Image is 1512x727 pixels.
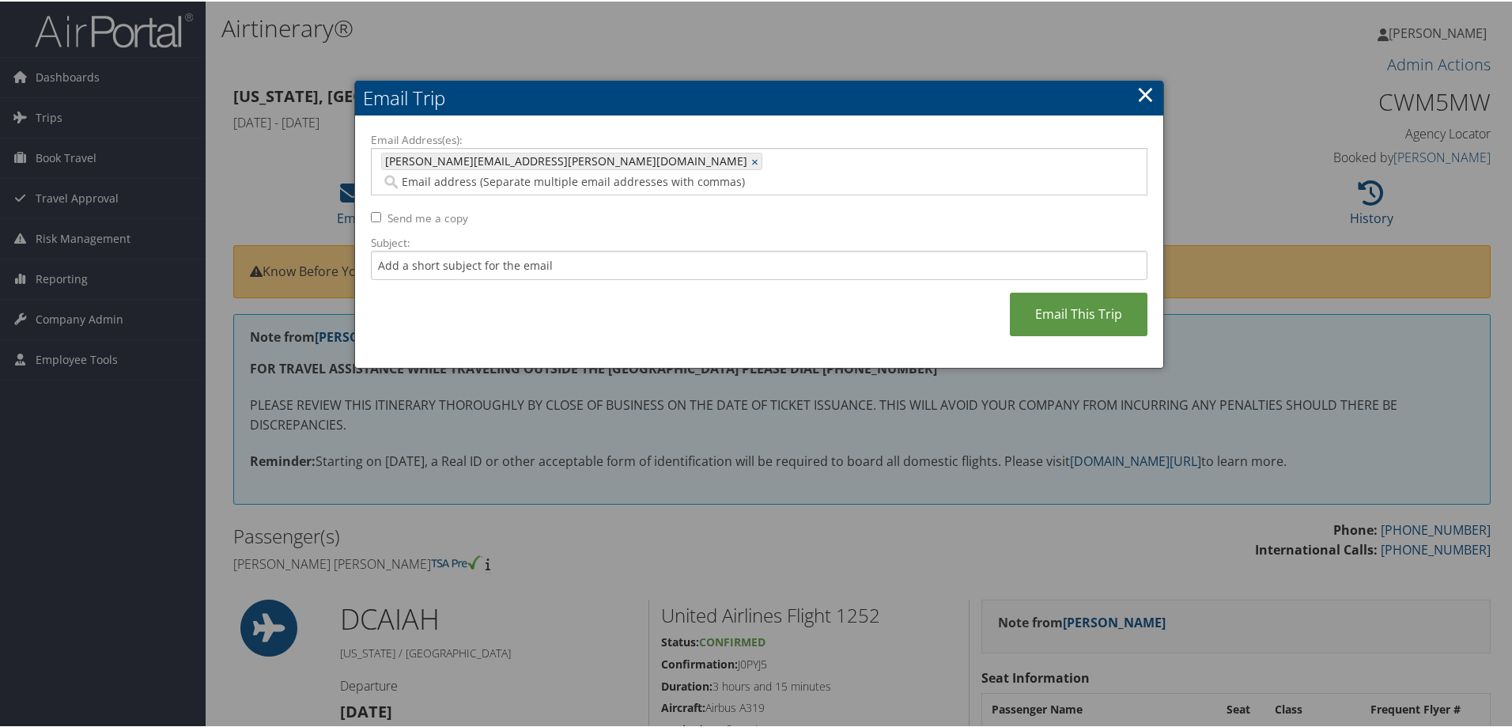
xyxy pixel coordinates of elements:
label: Subject: [371,233,1147,249]
label: Send me a copy [387,209,468,225]
a: × [751,152,762,168]
a: Email This Trip [1010,291,1147,335]
span: [PERSON_NAME][EMAIL_ADDRESS][PERSON_NAME][DOMAIN_NAME] [382,152,747,168]
input: Email address (Separate multiple email addresses with commas) [381,172,855,188]
a: × [1136,77,1155,108]
label: Email Address(es): [371,131,1147,146]
h2: Email Trip [355,79,1163,114]
input: Add a short subject for the email [371,249,1147,278]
